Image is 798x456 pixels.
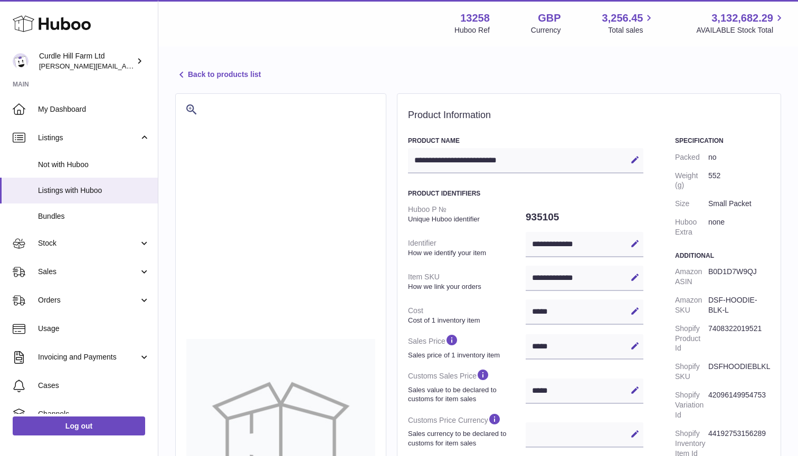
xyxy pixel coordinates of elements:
dt: Huboo Extra [675,213,708,241]
h3: Additional [675,251,770,260]
h3: Product Name [408,137,643,145]
span: [PERSON_NAME][EMAIL_ADDRESS][DOMAIN_NAME] [39,62,212,70]
dt: Amazon ASIN [675,263,708,291]
img: charlotte@diddlysquatfarmshop.com [13,53,28,69]
span: Orders [38,295,139,305]
dd: 552 [708,167,770,195]
strong: How we link your orders [408,282,523,292]
dt: Cost [408,302,526,329]
dt: Sales Price [408,329,526,364]
strong: GBP [538,11,560,25]
strong: Sales price of 1 inventory item [408,351,523,360]
dt: Size [675,195,708,213]
dt: Packed [675,148,708,167]
dt: Customs Price Currency [408,408,526,452]
dd: 42096149954753 [708,386,770,424]
span: 3,132,682.29 [711,11,773,25]
dd: Small Packet [708,195,770,213]
span: 3,256.45 [602,11,643,25]
span: Listings with Huboo [38,186,150,196]
dt: Identifier [408,234,526,261]
span: Invoicing and Payments [38,352,139,362]
a: 3,256.45 Total sales [602,11,655,35]
strong: 13258 [460,11,490,25]
span: Channels [38,409,150,419]
strong: Cost of 1 inventory item [408,316,523,325]
span: Sales [38,267,139,277]
span: Cases [38,381,150,391]
dt: Shopify SKU [675,357,708,386]
span: Bundles [38,211,150,221]
a: Back to products list [175,69,261,81]
div: Currency [531,25,561,35]
dt: Huboo P № [408,200,526,228]
dt: Customs Sales Price [408,364,526,408]
dd: 935105 [526,206,643,228]
span: Not with Huboo [38,160,150,170]
dt: Shopify Product Id [675,319,708,358]
a: 3,132,682.29 AVAILABLE Stock Total [696,11,785,35]
strong: Sales currency to be declared to customs for item sales [408,429,523,448]
strong: Sales value to be declared to customs for item sales [408,385,523,404]
span: Usage [38,324,150,334]
dd: 7408322019521 [708,319,770,358]
span: AVAILABLE Stock Total [696,25,785,35]
dt: Amazon SKU [675,291,708,319]
dd: DSFHOODIEBLKL [708,357,770,386]
a: Log out [13,416,145,435]
span: My Dashboard [38,104,150,114]
dd: B0D1D7W9QJ [708,263,770,291]
div: Curdle Hill Farm Ltd [39,51,134,71]
span: Total sales [608,25,655,35]
h3: Product Identifiers [408,189,643,198]
span: Stock [38,238,139,248]
dt: Shopify Variation Id [675,386,708,424]
span: Listings [38,133,139,143]
dd: none [708,213,770,241]
h3: Specification [675,137,770,145]
h2: Product Information [408,110,770,121]
dt: Weight (g) [675,167,708,195]
dt: Item SKU [408,268,526,295]
dd: no [708,148,770,167]
dd: DSF-HOODIE-BLK-L [708,291,770,319]
strong: Unique Huboo identifier [408,215,523,224]
div: Huboo Ref [454,25,490,35]
strong: How we identify your item [408,248,523,258]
